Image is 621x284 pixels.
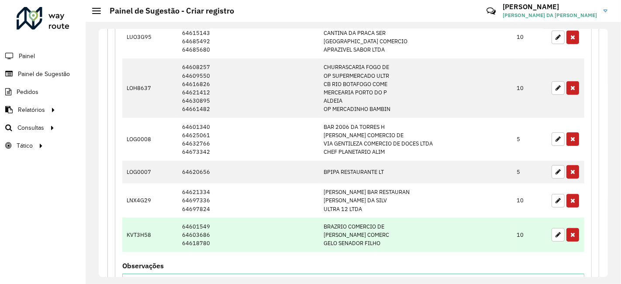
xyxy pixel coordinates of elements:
td: 5 [512,118,547,161]
span: Painel de Sugestão [18,69,70,79]
td: 5 [512,161,547,184]
td: LOG0007 [122,161,177,184]
h3: [PERSON_NAME] [503,3,597,11]
td: BPIPA RESTAURANTE LT [319,161,512,184]
td: 10 [512,184,547,218]
span: Painel [19,52,35,61]
td: 10 [512,59,547,118]
span: [PERSON_NAME] DA [PERSON_NAME] [503,11,597,19]
td: 64601549 64603686 64618780 [177,218,319,252]
span: Relatórios [18,105,45,114]
td: 64608257 64609550 64616826 64621412 64630895 64661482 [177,59,319,118]
td: 10 [512,16,547,59]
td: LUO3G95 [122,16,177,59]
td: LOH8637 [122,59,177,118]
h2: Painel de Sugestão - Criar registro [101,6,234,16]
td: OP SUPERMERCADOS ULT CANTINA DA PRACA SER [GEOGRAPHIC_DATA] COMERCIO APRAZIVEL SABOR LTDA [319,16,512,59]
td: [PERSON_NAME] BAR RESTAURAN [PERSON_NAME] DA SILV ULTRA 12 LTDA [319,184,512,218]
td: KVT3H58 [122,218,177,252]
td: LNX4G29 [122,184,177,218]
td: LOG0008 [122,118,177,161]
td: 64620656 [177,161,319,184]
span: Consultas [17,123,44,132]
td: CHURRASCARIA FOGO DE OP SUPERMERCADO ULTR CB RIO BOTAFOGO COME MERCEARIA PORTO DO P ALDEIA OP MER... [319,59,512,118]
label: Observações [122,260,164,271]
span: Pedidos [17,87,38,97]
span: Tático [17,141,33,150]
td: 10 [512,218,547,252]
td: 64621334 64697336 64697824 [177,184,319,218]
td: 64601340 64625061 64632766 64673342 [177,118,319,161]
a: Contato Rápido [482,2,500,21]
td: 64609551 64615143 64685492 64685680 [177,16,319,59]
td: BAR 2006 DA TORRES H [PERSON_NAME] COMERCIO DE VIA GENTILEZA COMERCIO DE DOCES LTDA CHEF PLANETAR... [319,118,512,161]
td: BRAZRIO COMERCIO DE [PERSON_NAME] COMERC GELO SENADOR FILHO [319,218,512,252]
